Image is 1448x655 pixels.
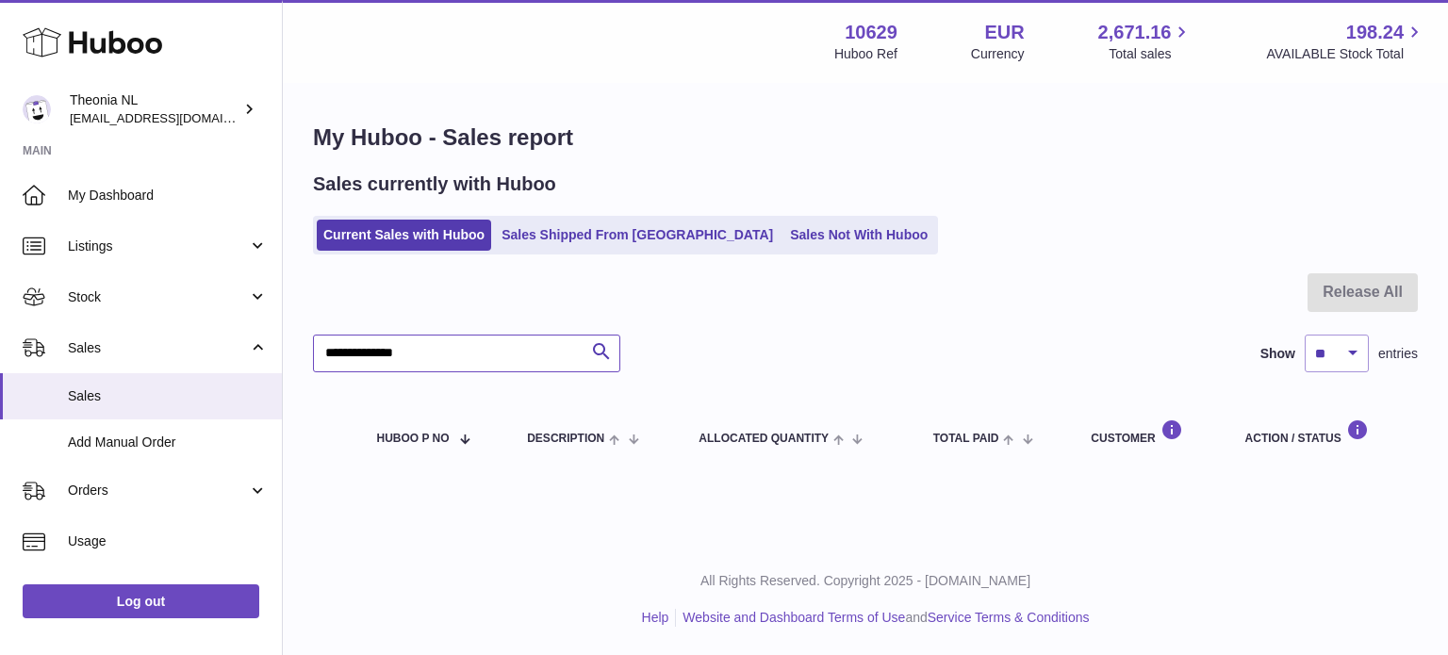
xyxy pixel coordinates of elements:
span: ALLOCATED Quantity [699,433,829,445]
strong: 10629 [845,20,897,45]
span: Stock [68,288,248,306]
strong: EUR [984,20,1024,45]
span: Listings [68,237,248,255]
span: Total paid [933,433,999,445]
span: Total sales [1109,45,1193,63]
span: 198.24 [1346,20,1404,45]
p: All Rights Reserved. Copyright 2025 - [DOMAIN_NAME] [298,572,1433,590]
span: My Dashboard [68,187,268,205]
span: Description [527,433,604,445]
a: Current Sales with Huboo [317,220,491,251]
div: Action / Status [1245,419,1399,445]
li: and [676,609,1089,627]
a: 198.24 AVAILABLE Stock Total [1266,20,1425,63]
span: Huboo P no [377,433,450,445]
div: Huboo Ref [834,45,897,63]
div: Theonia NL [70,91,239,127]
div: Customer [1091,419,1207,445]
a: Sales Shipped From [GEOGRAPHIC_DATA] [495,220,780,251]
img: info@wholesomegoods.eu [23,95,51,123]
span: Orders [68,482,248,499]
span: entries [1378,345,1418,363]
a: Sales Not With Huboo [783,220,934,251]
div: Currency [971,45,1025,63]
a: 2,671.16 Total sales [1098,20,1193,63]
span: Sales [68,339,248,357]
span: AVAILABLE Stock Total [1266,45,1425,63]
a: Service Terms & Conditions [928,610,1090,625]
span: Add Manual Order [68,434,268,451]
h1: My Huboo - Sales report [313,123,1418,153]
span: [EMAIL_ADDRESS][DOMAIN_NAME] [70,110,277,125]
span: 2,671.16 [1098,20,1172,45]
span: Sales [68,387,268,405]
a: Help [642,610,669,625]
h2: Sales currently with Huboo [313,172,556,197]
span: Usage [68,532,268,550]
a: Website and Dashboard Terms of Use [683,610,905,625]
a: Log out [23,584,259,618]
label: Show [1260,345,1295,363]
